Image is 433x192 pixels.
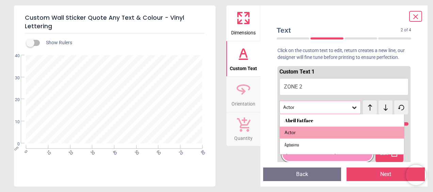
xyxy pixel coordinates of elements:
p: Click on the custom text to edit, return creates a new line, our designer will fine tune before p... [271,47,417,61]
div: [PERSON_NAME] [285,154,336,160]
div: Abril Fatface [285,117,313,124]
span: Custom Text [230,62,257,72]
button: Custom Text [226,41,260,77]
span: 10 [7,119,20,125]
span: Text [277,25,401,35]
span: 40 [7,53,20,59]
div: Actor [285,129,296,136]
span: cm [13,145,19,151]
button: ZONE 2 [279,78,409,95]
button: Orientation [226,77,260,112]
button: Dimensions [226,5,260,41]
button: Next [347,167,425,181]
span: 20 [7,97,20,103]
div: Actor [283,105,351,110]
span: Dimensions [231,26,256,36]
span: Quantity [234,132,253,142]
span: 30 [7,75,20,81]
span: 2 of 4 [401,27,411,33]
div: Agdasima [285,141,299,148]
div: Show Rulers [30,39,215,47]
span: Orientation [231,97,255,108]
button: Quantity [226,112,260,146]
span: Custom Text 1 [279,68,315,75]
button: Back [263,167,341,181]
h5: Custom Wall Sticker Quote Any Text & Colour - Vinyl Lettering [25,11,205,33]
iframe: Brevo live chat [406,165,426,185]
span: 0 [7,141,20,147]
